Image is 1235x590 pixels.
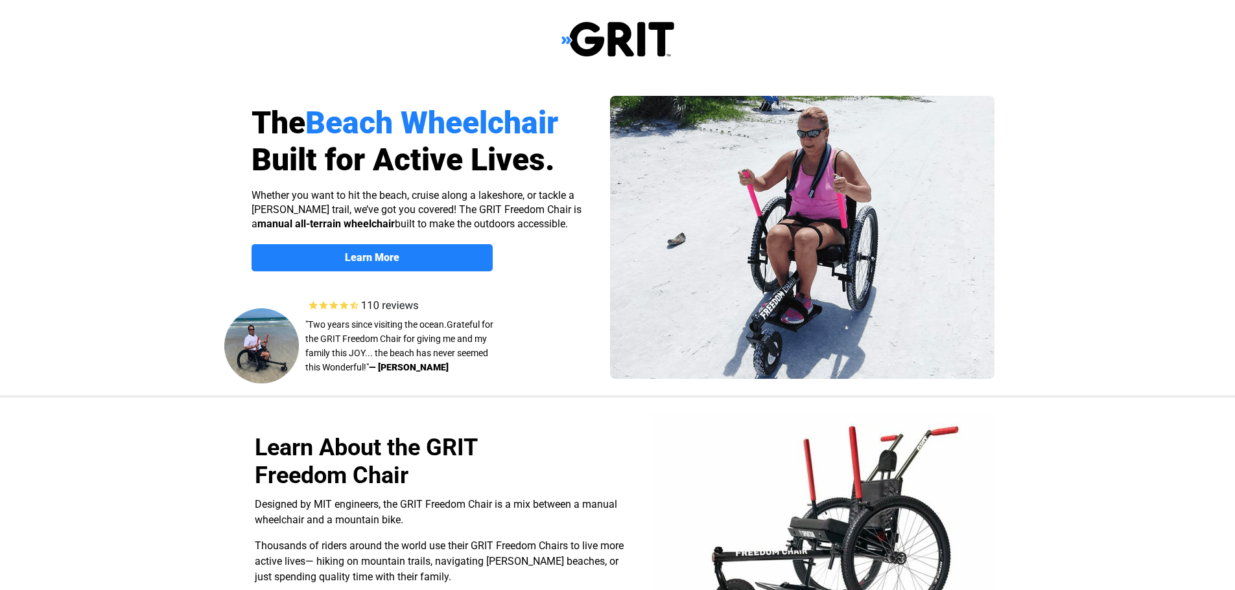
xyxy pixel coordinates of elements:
span: Designed by MIT engineers, the GRIT Freedom Chair is a mix between a manual wheelchair and a moun... [255,498,617,526]
span: Built for Active Lives. [252,141,555,178]
span: Two years since visiting the ocean. [308,319,447,330]
strong: manual all-terrain wheelchair [257,218,395,230]
img: Beach Wheelchair cruises over packed sand. [610,96,994,379]
img: Beach Wheelchair in water [224,308,299,383]
span: The [252,104,305,141]
span: Beach Wheelchair [305,104,558,141]
span: rateful for the GRIT Freedom Chair for giving me and my family this JOY... t [305,319,493,358]
strong: — [PERSON_NAME] [369,362,449,372]
strong: Learn More [345,251,399,264]
span: Thousands of riders around the world use their GRIT Freedom Chairs to live more active lives— hik... [255,539,624,583]
span: Whether you want to hit the beach, cruise along a lakeshore, or tackle a [PERSON_NAME] trail, we’... [252,189,582,230]
a: Learn More [252,244,493,271]
span: Learn About the GRIT Freedom Chair [255,434,477,489]
span: " G he beach has never seemed this Wonderful!" [305,319,493,372]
